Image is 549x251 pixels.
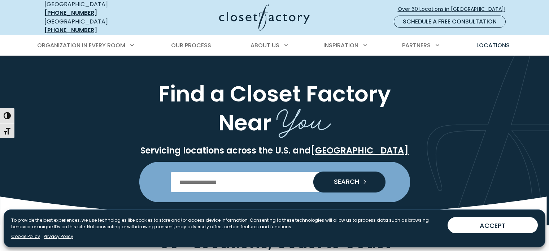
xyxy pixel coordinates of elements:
a: [GEOGRAPHIC_DATA] [311,144,409,156]
input: Enter Postal Code [171,172,378,192]
span: Locations [476,41,510,49]
span: Near [218,107,271,138]
span: You [276,95,331,140]
span: Partners [402,41,431,49]
a: Schedule a Free Consultation [394,16,506,28]
a: Cookie Policy [11,233,40,240]
button: Search our Nationwide Locations [313,172,385,192]
span: Over 60 Locations in [GEOGRAPHIC_DATA]! [398,5,511,13]
span: About Us [250,41,279,49]
div: [GEOGRAPHIC_DATA] [44,17,149,35]
button: ACCEPT [448,217,538,233]
a: [PHONE_NUMBER] [44,9,97,17]
span: Inspiration [323,41,358,49]
img: Closet Factory Logo [219,4,310,31]
a: [PHONE_NUMBER] [44,26,97,34]
span: Organization in Every Room [37,41,125,49]
a: Over 60 Locations in [GEOGRAPHIC_DATA]! [397,3,511,16]
span: SEARCH [328,178,359,185]
p: To provide the best experiences, we use technologies like cookies to store and/or access device i... [11,217,442,230]
p: Servicing locations across the U.S. and [43,145,506,156]
span: Our Process [171,41,211,49]
nav: Primary Menu [32,35,517,56]
span: Find a Closet Factory [158,78,391,109]
a: Privacy Policy [44,233,73,240]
